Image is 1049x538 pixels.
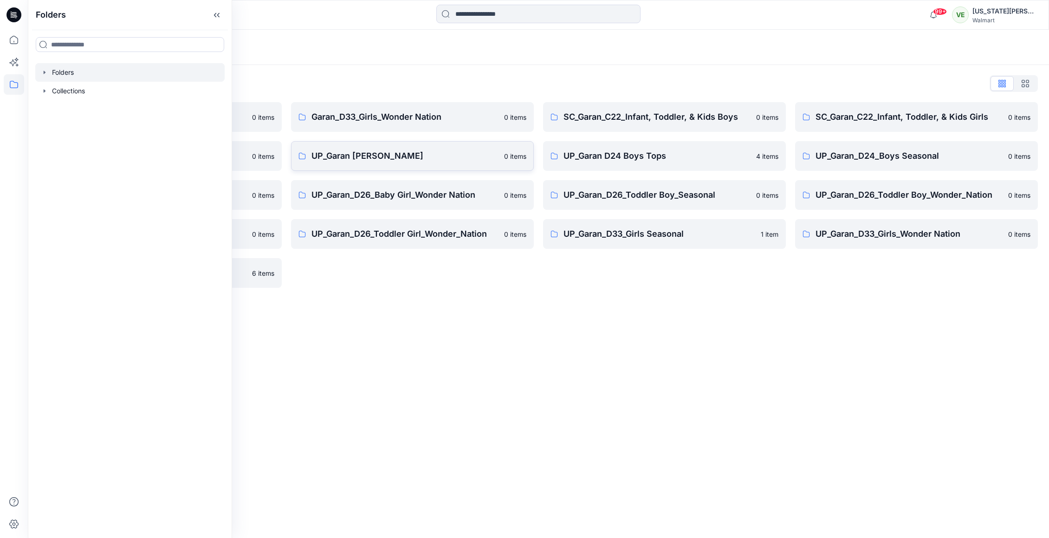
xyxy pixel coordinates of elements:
p: 0 items [1008,151,1030,161]
p: 0 items [504,229,526,239]
p: Garan_D33_Girls_Wonder Nation [311,110,499,123]
p: 0 items [756,112,778,122]
p: UP_Garan_D24_Boys Seasonal [816,149,1003,162]
p: 6 items [252,268,274,278]
div: [US_STATE][PERSON_NAME] [972,6,1037,17]
p: UP_Garan_D26_Toddler Boy_Seasonal [563,188,751,201]
p: UP_Garan_D26_Toddler Boy_Wonder_Nation [816,188,1003,201]
a: Garan_D33_Girls_Wonder Nation0 items [291,102,534,132]
p: 0 items [504,190,526,200]
div: VE [952,6,969,23]
p: UP_Garan D24 Boys Tops [563,149,751,162]
a: UP_Garan_D24_Boys Seasonal0 items [795,141,1038,171]
p: SC_Garan_C22_Infant, Toddler, & Kids Girls [816,110,1003,123]
a: UP_Garan_D26_Baby Girl_Wonder Nation0 items [291,180,534,210]
p: UP_Garan [PERSON_NAME] [311,149,499,162]
p: 0 items [504,112,526,122]
a: SC_Garan_C22_Infant, Toddler, & Kids Boys0 items [543,102,786,132]
a: SC_Garan_C22_Infant, Toddler, & Kids Girls0 items [795,102,1038,132]
p: 0 items [252,151,274,161]
p: UP_Garan_D26_Toddler Girl_Wonder_Nation [311,227,499,240]
a: UP_Garan_D26_Toddler Boy_Seasonal0 items [543,180,786,210]
p: UP_Garan_D26_Baby Girl_Wonder Nation [311,188,499,201]
a: UP_Garan_D26_Toddler Boy_Wonder_Nation0 items [795,180,1038,210]
p: 0 items [1008,190,1030,200]
p: 0 items [252,190,274,200]
p: UP_Garan_D33_Girls_Wonder Nation [816,227,1003,240]
p: 0 items [1008,229,1030,239]
p: 0 items [1008,112,1030,122]
p: 1 item [761,229,778,239]
div: Walmart [972,17,1037,24]
a: UP_Garan_D33_Girls_Wonder Nation0 items [795,219,1038,249]
a: UP_Garan_D26_Toddler Girl_Wonder_Nation0 items [291,219,534,249]
p: UP_Garan_D33_Girls Seasonal [563,227,755,240]
a: UP_Garan_D33_Girls Seasonal1 item [543,219,786,249]
p: 0 items [504,151,526,161]
span: 99+ [933,8,947,15]
a: UP_Garan [PERSON_NAME]0 items [291,141,534,171]
p: 4 items [756,151,778,161]
p: SC_Garan_C22_Infant, Toddler, & Kids Boys [563,110,751,123]
p: 0 items [252,112,274,122]
a: UP_Garan D24 Boys Tops4 items [543,141,786,171]
p: 0 items [756,190,778,200]
p: 0 items [252,229,274,239]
